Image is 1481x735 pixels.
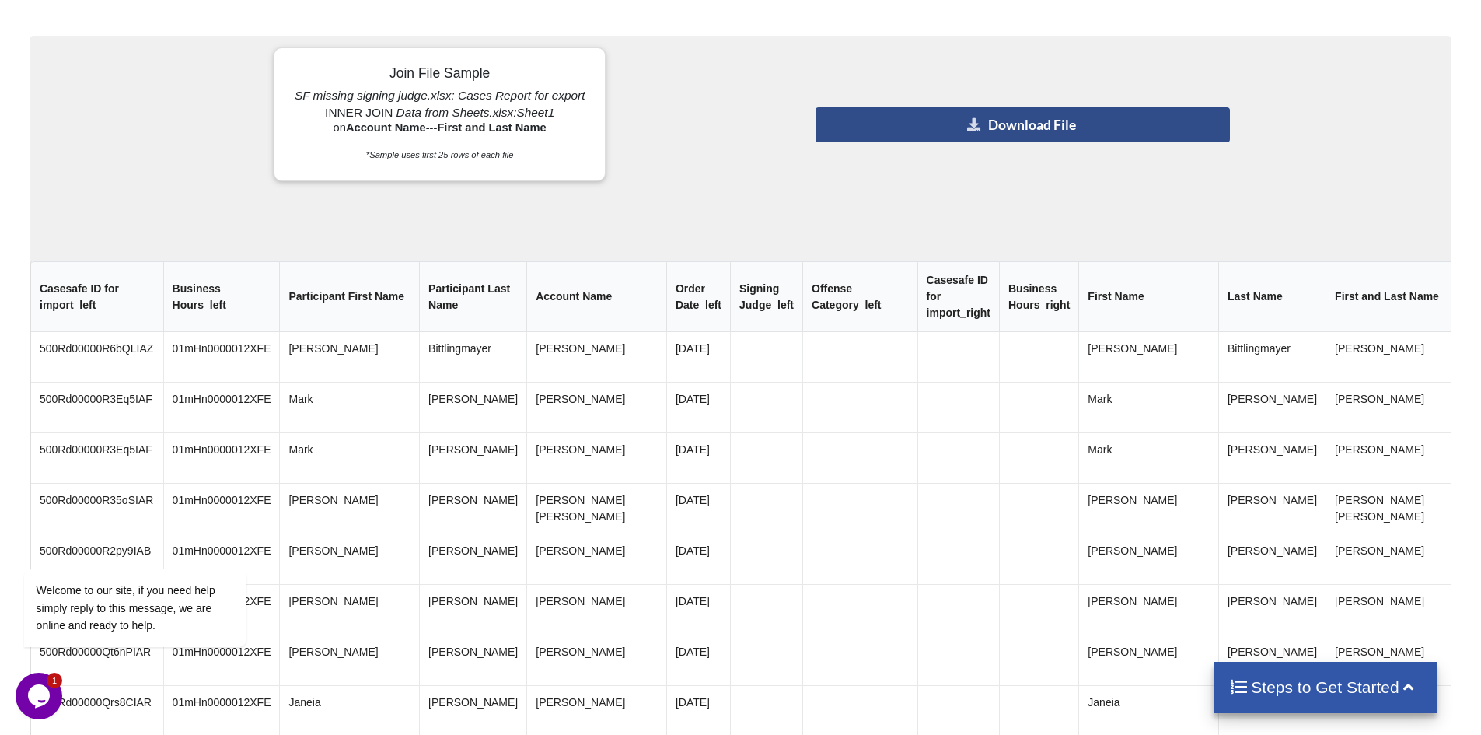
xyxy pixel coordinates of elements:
td: [PERSON_NAME] [1218,635,1326,685]
td: [PERSON_NAME] [1326,382,1465,432]
td: [PERSON_NAME] [1078,534,1218,584]
td: Mark [1078,382,1218,432]
i: SF missing signing judge.xlsx: Cases Report for export [295,89,585,102]
td: [PERSON_NAME] [419,584,526,635]
td: [DATE] [666,584,730,635]
th: First and Last Name [1326,261,1465,332]
td: [PERSON_NAME] [1078,332,1218,382]
td: [PERSON_NAME] [1326,432,1465,483]
td: [PERSON_NAME] [1218,534,1326,584]
th: Business Hours_left [163,261,280,332]
th: Last Name [1218,261,1326,332]
td: [DATE] [666,382,730,432]
td: [DATE] [666,483,730,534]
td: [PERSON_NAME] [1218,382,1326,432]
td: [PERSON_NAME] [1218,432,1326,483]
th: Business Hours_right [999,261,1078,332]
h4: Steps to Get Started [1229,677,1421,697]
th: Account Name [526,261,666,332]
th: Order Date_left [666,261,730,332]
td: [PERSON_NAME] [280,483,420,534]
th: First Name [1078,261,1218,332]
td: [DATE] [666,534,730,584]
i: Data from Sheets.xlsx:Sheet1 [396,106,555,119]
th: Participant Last Name [419,261,526,332]
td: [PERSON_NAME] [PERSON_NAME] [526,483,666,534]
td: 01mHn0000012XFE [163,332,280,382]
td: [PERSON_NAME] [419,483,526,534]
b: Account Name---First and Last Name [346,121,547,134]
td: 500Rd00000R6bQLIAZ [31,332,163,382]
h5: Join File Sample [292,65,588,82]
td: [PERSON_NAME] [1078,483,1218,534]
th: Offense Category_left [802,261,917,332]
span: on [334,121,547,134]
th: Casesafe ID for import_right [917,261,999,332]
td: [DATE] [666,332,730,382]
td: [PERSON_NAME] [419,534,526,584]
th: Casesafe ID for import_left [31,261,163,332]
th: Signing Judge_left [730,261,802,332]
td: [PERSON_NAME] [526,332,666,382]
td: [PERSON_NAME] [526,534,666,584]
td: [PERSON_NAME] [419,432,526,483]
td: [PERSON_NAME] [1326,332,1465,382]
td: [PERSON_NAME] [1218,584,1326,635]
p: INNER JOIN [292,87,588,121]
td: [PERSON_NAME] [1218,483,1326,534]
td: [PERSON_NAME] [526,382,666,432]
td: [PERSON_NAME] [526,584,666,635]
td: [PERSON_NAME] [526,432,666,483]
td: [PERSON_NAME] [1326,584,1465,635]
td: 500Rd00000R3Eq5IAF [31,382,163,432]
td: [PERSON_NAME] [1326,534,1465,584]
td: [PERSON_NAME] [280,332,420,382]
td: [DATE] [666,635,730,685]
td: [PERSON_NAME] [1078,635,1218,685]
td: [PERSON_NAME] [280,635,420,685]
td: [PERSON_NAME] [526,635,666,685]
td: [PERSON_NAME] [280,584,420,635]
td: Mark [280,382,420,432]
td: [PERSON_NAME] [419,382,526,432]
td: Mark [1078,432,1218,483]
td: [PERSON_NAME] [1326,635,1465,685]
td: 01mHn0000012XFE [163,382,280,432]
button: Download File [816,107,1230,142]
td: [PERSON_NAME] [1078,584,1218,635]
td: Bittlingmayer [1218,332,1326,382]
td: Mark [280,432,420,483]
td: [DATE] [666,432,730,483]
td: [PERSON_NAME] [419,635,526,685]
td: [PERSON_NAME] [280,534,420,584]
td: Bittlingmayer [419,332,526,382]
i: *Sample uses first 25 rows of each file [366,150,514,159]
th: Participant First Name [280,261,420,332]
iframe: chat widget [16,673,65,719]
td: [PERSON_NAME] [PERSON_NAME] [1326,483,1465,534]
iframe: chat widget [16,429,295,665]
